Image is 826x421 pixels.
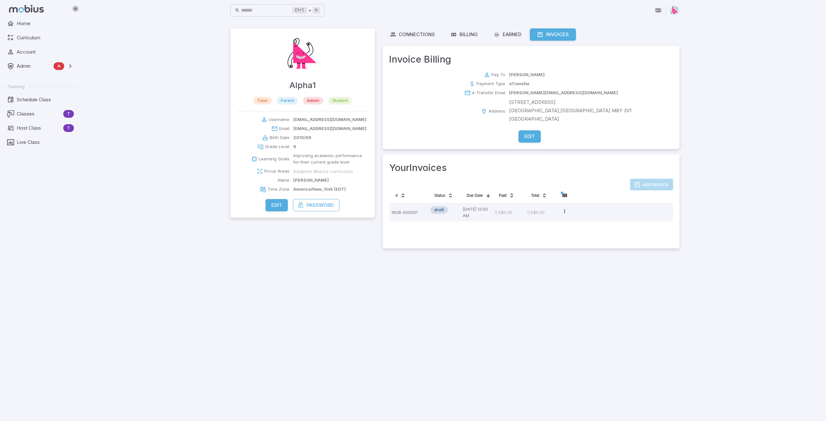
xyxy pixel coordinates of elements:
h4: Alpha1 [289,79,316,92]
span: student [328,97,352,104]
p: 2010/06 [293,135,311,141]
span: Admin [17,63,51,70]
p: Improving academic performance for their current grade level [293,153,368,165]
div: Invoices [537,31,569,38]
p: [EMAIL_ADDRESS][DOMAIN_NAME] [293,116,367,123]
p: Focus Areas [264,168,289,175]
span: # [396,193,398,198]
p: Grade Level [265,144,289,150]
p: Time Zone [267,186,289,193]
p: [PERSON_NAME] [293,177,329,184]
button: Column visibility [559,190,570,201]
p: eTransfer [509,81,529,87]
span: Schedule Class [17,96,74,103]
span: Tutoring [8,84,25,89]
span: Home [17,20,74,27]
p: e-Transfer Email [472,90,505,96]
div: Connections [390,31,435,38]
span: draft [430,207,448,213]
p: 6 [293,144,296,150]
p: Address [489,108,505,115]
span: Total [531,193,539,198]
p: [PERSON_NAME] [509,72,545,78]
p: [STREET_ADDRESS] [509,99,631,106]
img: Steve [283,35,322,74]
span: Classes [17,110,61,117]
span: tutor [253,97,272,104]
p: [PERSON_NAME][EMAIL_ADDRESS][DOMAIN_NAME] [509,90,618,96]
p: Pay To [491,72,505,78]
h3: Invoice Billing [389,52,673,72]
h3: Your Invoices [389,161,673,175]
div: Billing [450,31,478,38]
p: [GEOGRAPHIC_DATA] [509,115,631,123]
p: Birth Date [270,135,289,141]
button: Status [430,190,457,201]
p: [DATE] 12:00 AM [463,206,490,219]
span: T [63,111,74,117]
button: Paid [495,190,518,201]
span: A [54,63,64,69]
p: Learning Goals [259,156,289,162]
span: admin [303,97,323,104]
span: Status [434,193,445,198]
p: MOB-000001 [392,206,425,219]
kbd: Ctrl [292,7,307,14]
span: Live Class [17,139,74,146]
span: Curriculum [17,34,74,41]
span: Paid [499,193,507,198]
button: # [392,190,409,201]
span: Host Class [17,125,61,132]
p: Email [279,125,289,132]
div: + [292,6,320,14]
span: Adaptive Mobius curriculum [293,168,353,174]
span: Account [17,48,74,55]
button: Edit [266,199,288,211]
span: T [63,125,74,131]
p: Username [269,116,289,123]
div: Earned [493,31,521,38]
button: Due Date [463,190,495,201]
span: Due Date [467,193,483,198]
p: CA$0.00 [527,206,554,219]
button: Total [527,190,551,201]
button: Password [293,199,339,211]
kbd: k [313,7,320,14]
p: [EMAIL_ADDRESS][DOMAIN_NAME] [293,125,367,132]
img: right-triangle.svg [670,5,680,15]
p: Payment Type [477,81,505,87]
button: Edit [519,130,541,143]
p: [GEOGRAPHIC_DATA] , [GEOGRAPHIC_DATA] M8Y 3V1 [509,107,631,114]
span: parent [277,97,298,104]
button: Join in Zoom Client [652,4,664,16]
p: Name [278,177,289,184]
p: CA$0.00 [495,206,522,219]
p: America/New_York (EDT) [293,186,346,193]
